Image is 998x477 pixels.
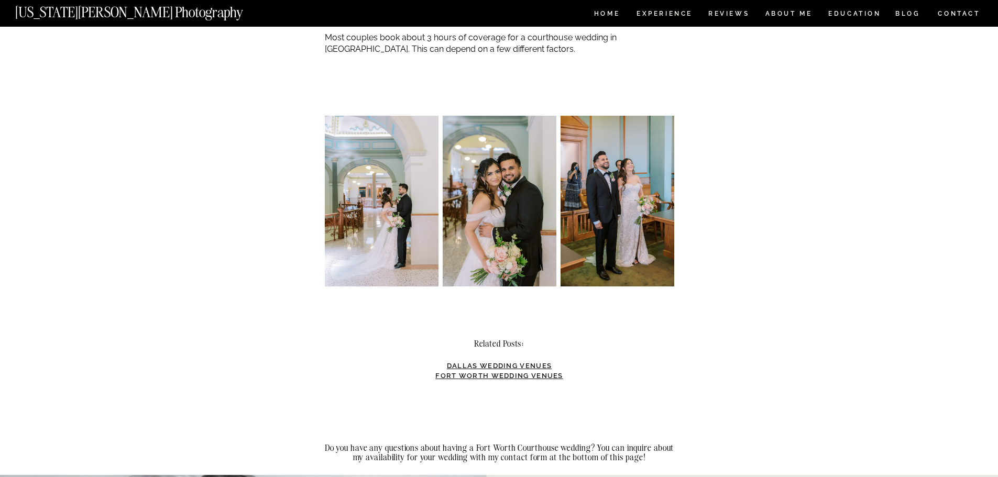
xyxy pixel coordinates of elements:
[447,362,552,370] a: Dallas Wedding Venues
[325,443,674,462] h2: Do you have any questions about having a Fort Worth Courthouse wedding? You can inquire about my ...
[592,10,622,19] a: HOME
[895,10,920,19] a: BLOG
[443,116,556,286] img: texas city hall wedding
[325,116,438,286] img: texas city hall wedding
[15,5,278,14] a: [US_STATE][PERSON_NAME] Photography
[325,339,674,348] h2: Related Posts:
[338,3,661,21] strong: HOW MUCH COVERAGE SHOULD WE BOOK WITH OUR FORT WORTH COURTHOUSE WEDDING PHOTOGRAPHER?
[937,8,981,19] a: CONTACT
[435,372,563,380] a: Fort Worth Wedding Venues
[325,32,674,56] p: Most couples book about 3 hours of coverage for a courthouse wedding in [GEOGRAPHIC_DATA]. This c...
[827,10,882,19] a: EDUCATION
[561,116,674,286] img: city hall wedding
[708,10,748,19] a: REVIEWS
[637,10,692,19] a: Experience
[765,10,813,19] a: ABOUT ME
